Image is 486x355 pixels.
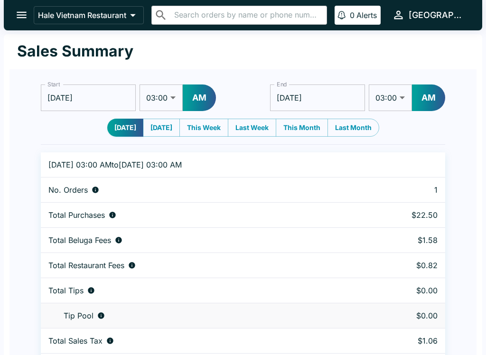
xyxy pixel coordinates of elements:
p: Total Tips [48,286,84,295]
p: Hale Vietnam Restaurant [38,10,126,20]
button: AM [183,84,216,111]
p: $22.50 [365,210,438,220]
button: [DATE] [143,119,180,137]
button: Last Month [327,119,379,137]
p: Alerts [356,10,377,20]
button: [GEOGRAPHIC_DATA] [388,5,471,25]
div: Aggregate order subtotals [48,210,350,220]
p: $1.58 [365,235,438,245]
div: Fees paid by diners to restaurant [48,261,350,270]
button: This Month [276,119,328,137]
button: This Week [179,119,228,137]
div: Sales tax paid by diners [48,336,350,346]
p: No. Orders [48,185,88,195]
p: 1 [365,185,438,195]
p: 0 [350,10,355,20]
label: End [277,80,287,88]
p: Total Beluga Fees [48,235,111,245]
input: Choose date, selected date is Sep 4, 2025 [41,84,136,111]
p: $0.00 [365,311,438,320]
input: Search orders by name or phone number [171,9,323,22]
h1: Sales Summary [17,42,133,61]
p: Total Purchases [48,210,105,220]
p: Tip Pool [64,311,93,320]
div: Combined individual and pooled tips [48,286,350,295]
button: [DATE] [107,119,143,137]
div: Tips unclaimed by a waiter [48,311,350,320]
button: Hale Vietnam Restaurant [34,6,144,24]
button: AM [412,84,445,111]
div: [GEOGRAPHIC_DATA] [409,9,467,21]
p: $1.06 [365,336,438,346]
button: open drawer [9,3,34,27]
p: [DATE] 03:00 AM to [DATE] 03:00 AM [48,160,350,169]
p: $0.00 [365,286,438,295]
input: Choose date, selected date is Sep 5, 2025 [270,84,365,111]
p: $0.82 [365,261,438,270]
p: Total Restaurant Fees [48,261,124,270]
label: Start [47,80,60,88]
div: Fees paid by diners to Beluga [48,235,350,245]
button: Last Week [228,119,276,137]
div: Number of orders placed [48,185,350,195]
p: Total Sales Tax [48,336,103,346]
